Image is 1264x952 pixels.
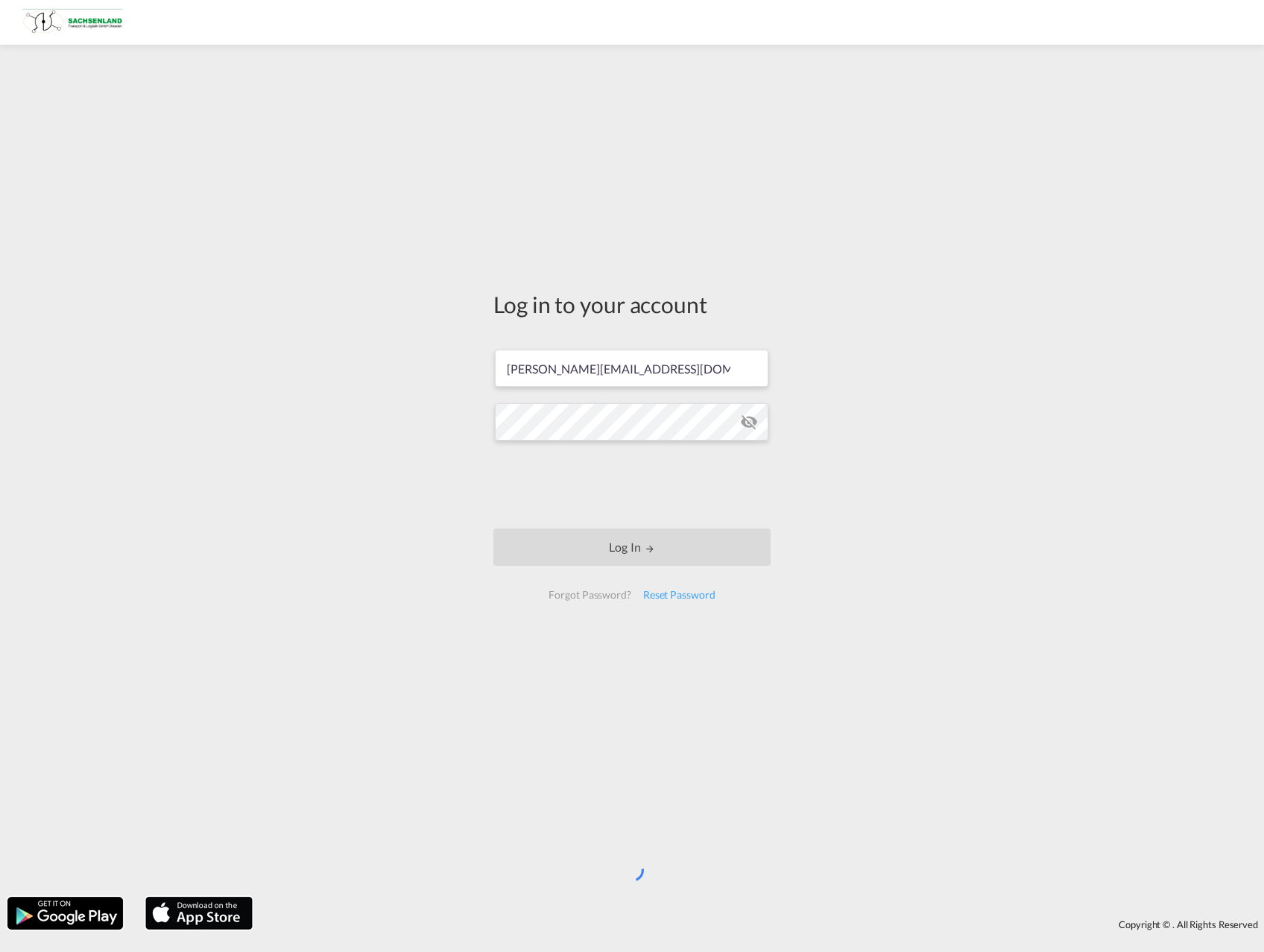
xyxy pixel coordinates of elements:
[260,912,1264,937] div: Copyright © . All Rights Reserved
[543,581,636,608] div: Forgot Password?
[637,581,721,608] div: Reset Password
[740,413,758,431] md-icon: icon-eye-off
[144,895,254,931] img: apple.png
[493,289,771,320] div: Log in to your account
[22,6,123,40] img: 1ebd1890696811ed91cb3b5da3140b64.png
[6,895,124,931] img: google.png
[495,350,768,387] input: Enter email/phone number
[493,529,771,566] button: LOGIN
[519,455,745,514] iframe: reCAPTCHA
